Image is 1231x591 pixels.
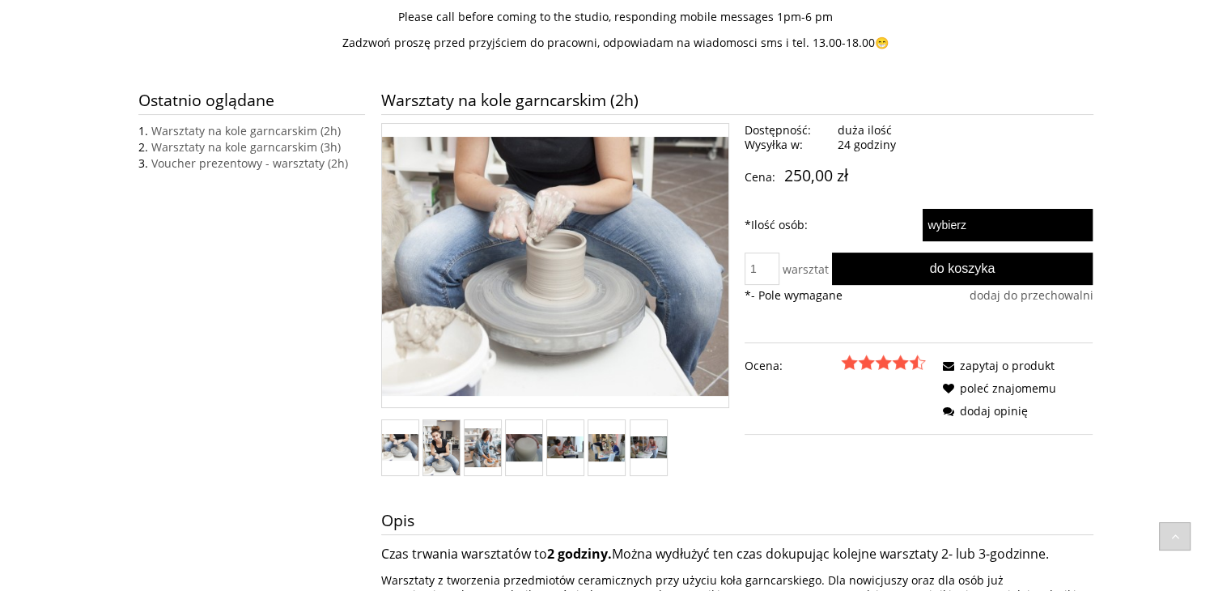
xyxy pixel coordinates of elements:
strong: 2 godziny. [547,545,612,563]
button: Do koszyka [832,253,1093,285]
span: Ostatnio oglądane [138,86,365,114]
img: warsztaty toczenie na kole2.jpg [465,428,501,467]
span: Czas trwania warsztatów to Można wydłużyć ten czas dokupując kolejne warsztaty 2- lub 3-godzinne. [381,545,1049,563]
span: - Pole wymagane [745,287,843,303]
h1: Warsztaty na kole garncarskim (2h) [381,86,1093,114]
span: 24 godziny [838,137,896,152]
a: Warsztaty na kole garncarskim (3h) [151,139,341,155]
span: duża ilość [838,122,892,138]
a: Miniaturka 4 z 7. warsztaty1.jpg. Naciśnij Enter lub spację, aby otworzyć wybrane zdjęcie w widok... [506,434,542,461]
span: Do koszyka [930,261,995,275]
a: dodaj opinię [937,403,1028,419]
a: poleć znajomemu [937,381,1056,396]
h3: Opis [381,506,1093,534]
img: warsztaty0.jpg [423,420,460,475]
a: Miniaturka 1 z 7. warstzaty-kolo.jpg. Naciśnij Enter lub spację, aby otworzyć wybrane zdjęcie w w... [382,434,418,461]
em: 250,00 zł [784,164,848,186]
img: warstzaty-kolo.jpg [382,434,418,461]
label: Ilość osób: [745,209,808,241]
a: zapytaj o produkt [937,358,1055,373]
a: dodaj do przechowalni [969,288,1093,303]
span: dodaj do przechowalni [969,287,1093,303]
img: warsztaty5.jpg [588,434,625,461]
img: warsztaty1.jpg [506,434,542,461]
a: Miniaturka 5 z 7. warsztaty2.jpg. Naciśnij Enter lub spację, aby otworzyć wybrane zdjęcie w widok... [547,436,584,458]
span: Wysyłka w: [745,138,832,152]
input: ilość [745,253,779,285]
p: Please call before coming to the studio, responding mobile messages 1pm-6 pm [138,10,1093,24]
a: Warsztaty na kole garncarskim (2h) [151,123,341,138]
img: warstzaty-kolo.jpg Naciśnij Enter lub spację, aby otworzyć wybrane zdjęcie w widoku pełnoekranowym. [382,137,729,396]
img: warsztaty8.jpg [630,436,667,458]
em: Ocena: [745,355,783,377]
a: Miniaturka 2 z 7. warsztaty0.jpg. Naciśnij Enter lub spację, aby otworzyć wybrane zdjęcie w widok... [423,420,460,475]
span: warsztat [783,261,829,277]
p: Zadzwoń proszę przed przyjściem do pracowni, odpowiadam na wiadomosci sms i tel. 13.00-18.00😁 [138,36,1093,50]
span: Dostępność: [745,123,832,138]
a: Miniaturka 3 z 7. warsztaty toczenie na kole2.jpg. Naciśnij Enter lub spację, aby otworzyć wybran... [465,428,501,467]
a: Voucher prezentowy - warsztaty (2h) [151,155,348,171]
a: Miniaturka 7 z 7. warsztaty8.jpg. Naciśnij Enter lub spację, aby otworzyć wybrane zdjęcie w widok... [630,436,667,458]
img: warsztaty2.jpg [547,436,584,458]
span: Cena: [745,169,775,185]
a: Miniaturka 6 z 7. warsztaty5.jpg. Naciśnij Enter lub spację, aby otworzyć wybrane zdjęcie w widok... [588,434,625,461]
